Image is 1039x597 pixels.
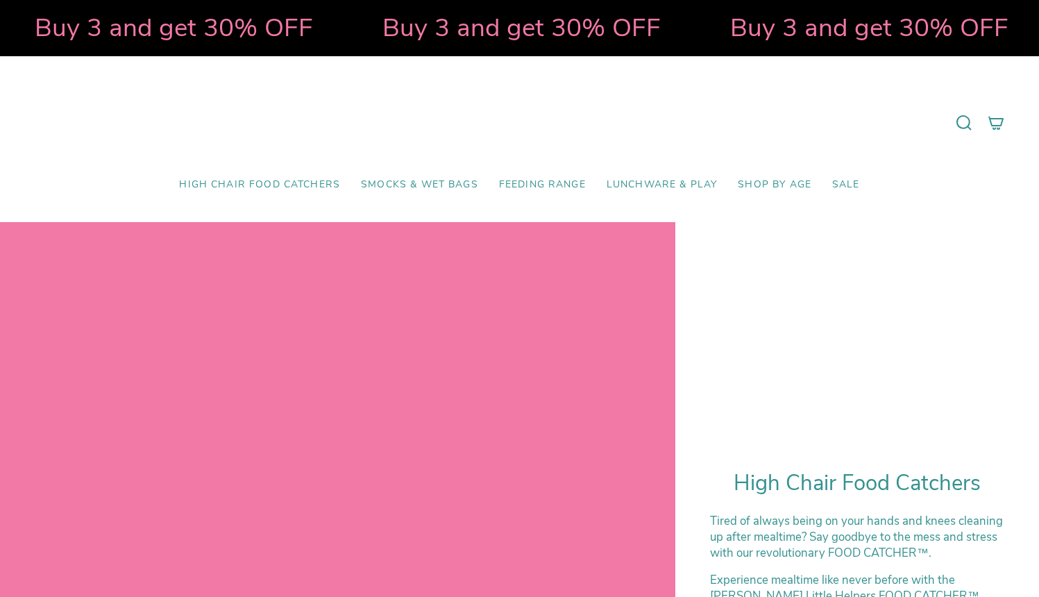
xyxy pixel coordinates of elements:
strong: Buy 3 and get 30% OFF [728,10,1006,45]
strong: Buy 3 and get 30% OFF [33,10,311,45]
p: Tired of always being on your hands and knees cleaning up after mealtime? Say goodbye to the mess... [710,513,1004,561]
span: Feeding Range [499,179,586,191]
h1: High Chair Food Catchers [710,471,1004,496]
span: Smocks & Wet Bags [361,179,478,191]
a: High Chair Food Catchers [169,169,350,201]
a: Shop by Age [727,169,822,201]
a: Smocks & Wet Bags [350,169,489,201]
a: Feeding Range [489,169,596,201]
span: High Chair Food Catchers [179,179,340,191]
strong: Buy 3 and get 30% OFF [380,10,659,45]
a: SALE [822,169,870,201]
span: Lunchware & Play [607,179,717,191]
span: Shop by Age [738,179,811,191]
span: SALE [832,179,860,191]
a: Mumma’s Little Helpers [400,77,639,169]
a: Lunchware & Play [596,169,727,201]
